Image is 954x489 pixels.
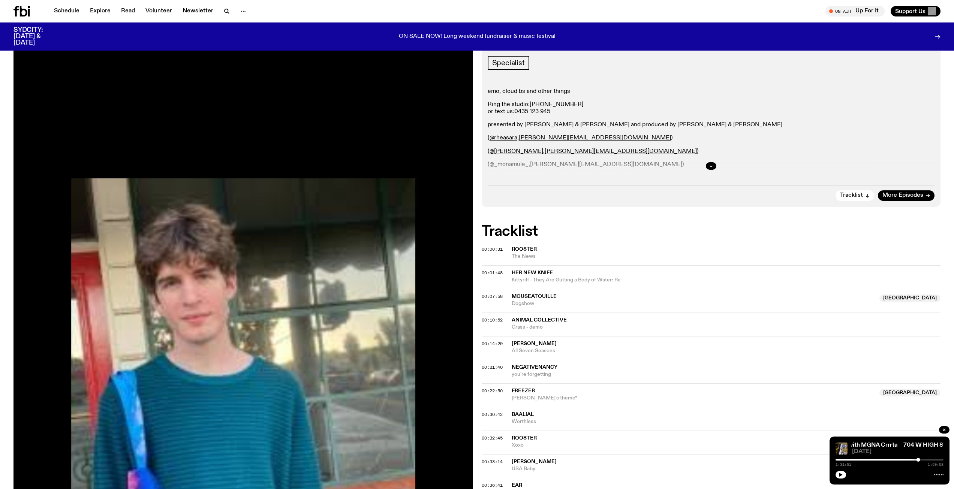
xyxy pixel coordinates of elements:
[488,135,935,142] p: ( , )
[891,6,941,16] button: Support Us
[512,371,941,378] span: you're forgetting
[488,148,935,155] p: ( , )
[49,6,84,16] a: Schedule
[512,341,557,346] span: [PERSON_NAME]
[928,463,944,467] span: 1:59:58
[482,413,503,417] button: 00:30:42
[490,135,517,141] a: @rheasara
[482,459,503,465] span: 00:33:14
[512,365,557,370] span: negativenancy
[482,436,503,440] button: 00:32:45
[895,8,926,15] span: Support Us
[13,27,61,46] h3: SYDCITY: [DATE] & [DATE]
[803,442,897,448] a: 704 W HIGH ST with MGNA Crrrta
[530,102,583,108] a: [PHONE_NUMBER]
[482,460,503,464] button: 00:33:14
[490,148,543,154] a: @[PERSON_NAME]
[512,253,941,260] span: The News
[178,6,218,16] a: Newsletter
[482,271,503,275] button: 00:01:48
[482,318,503,322] button: 00:10:52
[141,6,177,16] a: Volunteer
[482,317,503,323] span: 00:10:52
[85,6,115,16] a: Explore
[488,88,935,95] p: emo, cloud bs and other things
[878,190,935,201] a: More Episodes
[836,463,851,467] span: 1:31:51
[512,247,537,252] span: Rooster
[482,270,503,276] span: 00:01:48
[512,347,941,354] span: All Seven Seasons
[512,294,557,299] span: Mouseatouille
[117,6,139,16] a: Read
[512,459,557,464] span: [PERSON_NAME]
[512,270,553,275] span: Her New Knife
[492,59,525,67] span: Specialist
[482,388,503,394] span: 00:22:50
[482,364,503,370] span: 00:21:40
[512,483,522,488] span: ear
[512,465,941,473] span: USA Baby
[879,295,941,302] span: [GEOGRAPHIC_DATA]
[512,412,534,417] span: baalial
[840,193,863,198] span: Tracklist
[512,388,535,393] span: freezer
[482,342,503,346] button: 00:14:29
[836,443,848,455] img: Artist MGNA Crrrta
[512,277,941,284] span: Kittyriff - They Are Gutting a Body of Water: Re
[482,247,503,251] button: 00:00:31
[488,101,935,115] p: Ring the studio: or text us:
[482,365,503,369] button: 00:21:40
[482,389,503,393] button: 00:22:50
[482,246,503,252] span: 00:00:31
[482,225,941,238] h2: Tracklist
[512,418,941,425] span: Worthless
[482,482,503,488] span: 00:36:41
[512,395,875,402] span: [PERSON_NAME]'s theme*
[879,389,941,396] span: [GEOGRAPHIC_DATA]
[512,442,941,449] span: Xoxo
[512,317,567,323] span: Animal Collective
[836,190,874,201] button: Tracklist
[482,411,503,417] span: 00:30:42
[512,324,941,331] span: Grass - demo
[512,435,537,441] span: Rooster
[482,483,503,488] button: 00:36:41
[852,449,944,455] span: [DATE]
[488,56,529,70] a: Specialist
[399,33,556,40] p: ON SALE NOW! Long weekend fundraiser & music festival
[882,193,923,198] span: More Episodes
[512,300,875,307] span: Dogshow
[519,135,671,141] a: [PERSON_NAME][EMAIL_ADDRESS][DOMAIN_NAME]
[825,6,885,16] button: On AirUp For It
[514,109,550,115] a: 0435 123 945
[488,121,935,129] p: presented by [PERSON_NAME] & [PERSON_NAME] and produced by [PERSON_NAME] & [PERSON_NAME]
[482,295,503,299] button: 00:07:58
[482,435,503,441] span: 00:32:45
[482,341,503,347] span: 00:14:29
[545,148,697,154] a: [PERSON_NAME][EMAIL_ADDRESS][DOMAIN_NAME]
[482,293,503,299] span: 00:07:58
